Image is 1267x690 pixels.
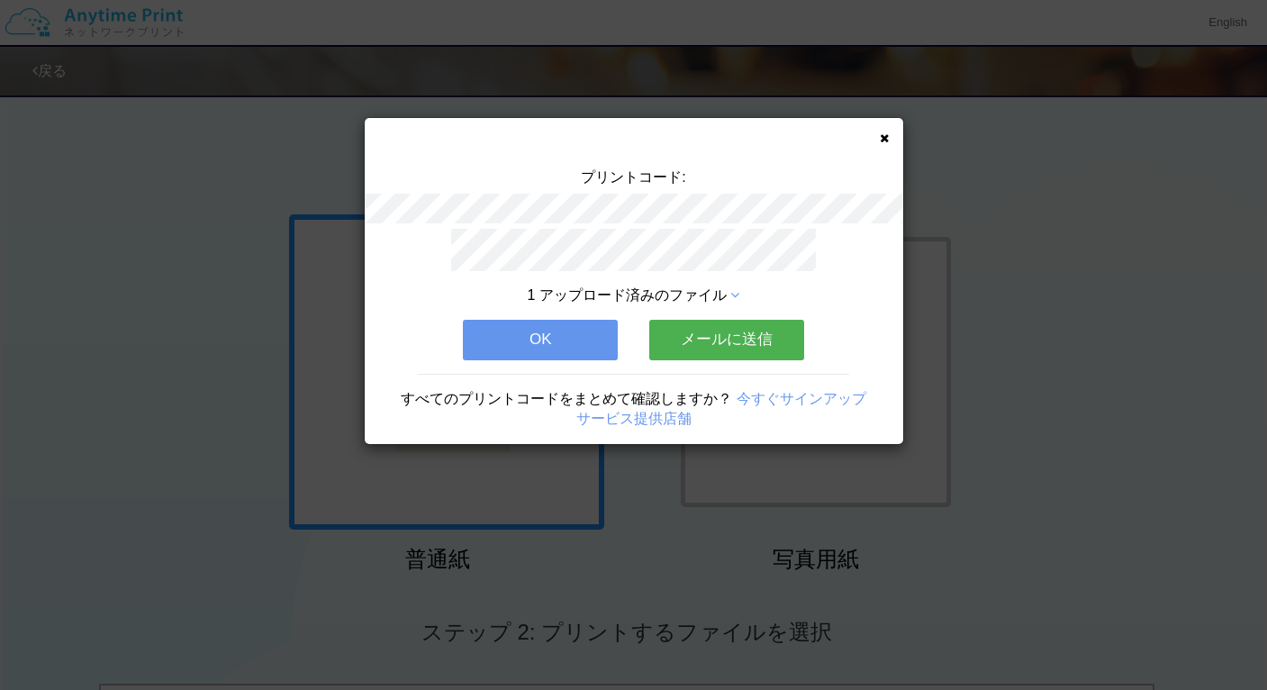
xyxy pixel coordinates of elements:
[581,169,685,185] span: プリントコード:
[649,320,804,359] button: メールに送信
[401,391,732,406] span: すべてのプリントコードをまとめて確認しますか？
[463,320,618,359] button: OK
[737,391,866,406] a: 今すぐサインアップ
[528,287,727,303] span: 1 アップロード済みのファイル
[576,411,692,426] a: サービス提供店舗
